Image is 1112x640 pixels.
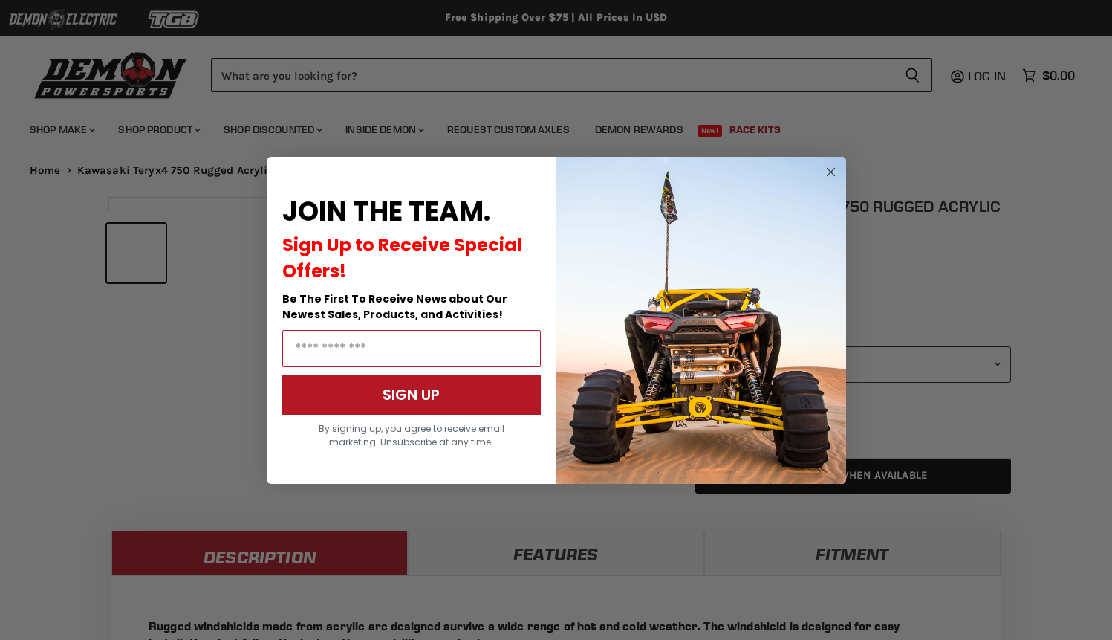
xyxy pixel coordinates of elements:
[282,291,507,322] span: Be The First To Receive News about Our Newest Sales, Products, and Activities!
[822,163,840,181] button: Close dialog
[282,193,490,230] span: JOIN THE TEAM.
[556,157,846,484] img: a9095488-b6e7-41ba-879d-588abfab540b.jpeg
[319,422,504,448] span: By signing up, you agree to receive email marketing. Unsubscribe at any time.
[282,375,541,415] button: SIGN UP
[282,233,522,283] span: Sign Up to Receive Special Offers!
[282,330,541,367] input: Email Address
